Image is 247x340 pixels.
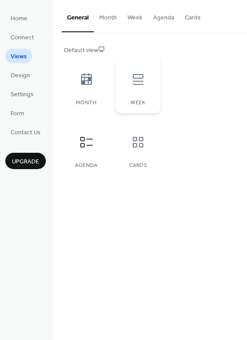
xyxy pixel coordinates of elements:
a: Contact Us [5,125,46,139]
div: Agenda [73,162,100,169]
span: Views [11,52,27,61]
a: Design [5,68,35,82]
div: Week [124,100,151,106]
span: Design [11,71,30,80]
span: Home [11,14,27,23]
button: Upgrade [5,153,46,169]
a: Form [5,106,30,120]
span: Form [11,109,24,118]
span: Upgrade [12,157,39,166]
a: Settings [5,87,39,101]
span: Contact Us [11,128,41,137]
a: Views [5,49,32,63]
a: Home [5,11,33,25]
div: Cards [124,162,151,169]
span: Connect [11,33,34,42]
a: Connect [5,30,39,44]
div: Month [73,100,100,106]
div: Default view [64,46,234,55]
span: Settings [11,90,34,99]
